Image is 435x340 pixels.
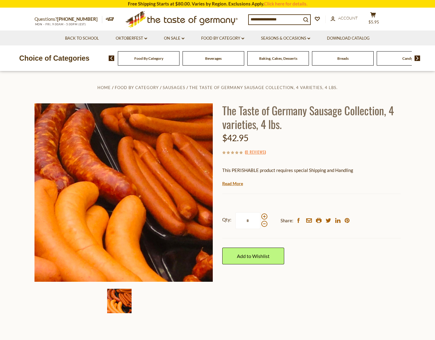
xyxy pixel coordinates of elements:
[189,85,338,90] a: The Taste of Germany Sausage Collection, 4 varieties, 4 lbs.
[235,212,260,229] input: Qty:
[34,103,213,282] img: The Taste of Germany Sausage Collection, 4 varieties, 4 lbs.
[134,56,163,61] a: Food By Category
[261,35,310,42] a: Seasons & Occasions
[281,217,293,224] span: Share:
[34,23,86,26] span: MON - FRI, 9:00AM - 5:00PM (EST)
[222,248,284,264] a: Add to Wishlist
[327,35,370,42] a: Download Catalog
[259,56,297,61] a: Baking, Cakes, Desserts
[163,85,185,90] a: Sausages
[222,133,248,143] span: $42.95
[222,166,401,174] p: This PERISHABLE product requires special Shipping and Handling
[201,35,244,42] a: Food By Category
[65,35,99,42] a: Back to School
[368,20,379,24] span: $5.95
[57,16,98,22] a: [PHONE_NUMBER]
[222,103,401,131] h1: The Taste of Germany Sausage Collection, 4 varieties, 4 lbs.
[115,85,159,90] a: Food By Category
[109,55,114,61] img: previous arrow
[246,149,265,156] a: 0 Reviews
[331,15,358,22] a: Account
[116,35,147,42] a: Oktoberfest
[364,12,382,27] button: $5.95
[222,181,243,187] a: Read More
[402,56,413,61] a: Candy
[107,289,132,313] img: The Taste of Germany Sausage Collection, 4 varieties, 4 lbs.
[164,35,184,42] a: On Sale
[338,16,358,20] span: Account
[97,85,111,90] a: Home
[222,216,231,224] strong: Qty:
[205,56,222,61] a: Beverages
[34,15,102,23] p: Questions?
[337,56,349,61] a: Breads
[245,149,266,155] span: ( )
[264,1,307,6] a: Click here for details.
[228,179,401,186] li: We will ship this product in heat-protective packaging and ice.
[415,55,420,61] img: next arrow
